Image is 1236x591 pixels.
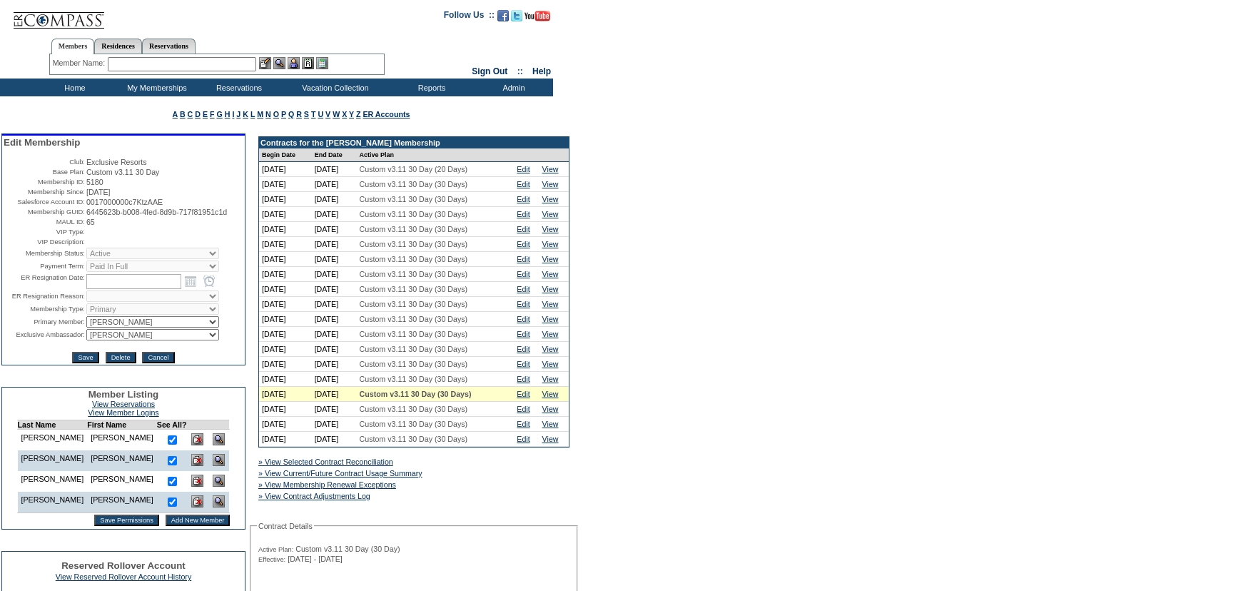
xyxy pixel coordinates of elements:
[389,79,471,96] td: Reports
[360,165,468,173] span: Custom v3.11 30 Day (20 Days)
[517,180,530,188] a: Edit
[191,433,203,445] img: Delete
[201,273,217,289] a: Open the time view popup.
[191,495,203,507] img: Delete
[542,435,559,443] a: View
[312,372,357,387] td: [DATE]
[312,177,357,192] td: [DATE]
[360,375,468,383] span: Custom v3.11 30 Day (30 Days)
[312,237,357,252] td: [DATE]
[259,357,312,372] td: [DATE]
[360,285,468,293] span: Custom v3.11 30 Day (30 Days)
[4,208,85,216] td: Membership GUID:
[312,327,357,342] td: [DATE]
[259,282,312,297] td: [DATE]
[232,110,234,118] a: I
[349,110,354,118] a: Y
[542,360,559,368] a: View
[259,207,312,222] td: [DATE]
[236,110,240,118] a: J
[17,420,87,430] td: Last Name
[257,110,263,118] a: M
[312,342,357,357] td: [DATE]
[312,222,357,237] td: [DATE]
[210,110,215,118] a: F
[180,110,186,118] a: B
[542,300,559,308] a: View
[87,450,157,471] td: [PERSON_NAME]
[259,222,312,237] td: [DATE]
[304,110,309,118] a: S
[4,168,85,176] td: Base Plan:
[288,555,343,563] span: [DATE] - [DATE]
[342,110,347,118] a: X
[312,252,357,267] td: [DATE]
[288,110,294,118] a: Q
[4,261,85,272] td: Payment Term:
[542,225,559,233] a: View
[325,110,330,118] a: V
[142,39,196,54] a: Reservations
[17,492,87,513] td: [PERSON_NAME]
[86,188,111,196] span: [DATE]
[88,408,158,417] a: View Member Logins
[213,495,225,507] img: View Dashboard
[258,492,370,500] a: » View Contract Adjustments Log
[259,177,312,192] td: [DATE]
[281,110,286,118] a: P
[166,515,231,526] input: Add New Member
[542,345,559,353] a: View
[542,285,559,293] a: View
[360,420,468,428] span: Custom v3.11 30 Day (30 Days)
[88,389,159,400] span: Member Listing
[517,435,530,443] a: Edit
[311,110,316,118] a: T
[312,312,357,327] td: [DATE]
[363,110,410,118] a: ER Accounts
[265,110,271,118] a: N
[4,273,85,289] td: ER Resignation Date:
[517,240,530,248] a: Edit
[273,57,285,69] img: View
[360,180,468,188] span: Custom v3.11 30 Day (30 Days)
[517,210,530,218] a: Edit
[259,267,312,282] td: [DATE]
[216,110,222,118] a: G
[259,342,312,357] td: [DATE]
[517,360,530,368] a: Edit
[497,10,509,21] img: Become our fan on Facebook
[288,57,300,69] img: Impersonate
[259,192,312,207] td: [DATE]
[542,180,559,188] a: View
[259,297,312,312] td: [DATE]
[51,39,95,54] a: Members
[360,330,468,338] span: Custom v3.11 30 Day (30 Days)
[295,545,400,553] span: Custom v3.11 30 Day (30 Day)
[4,303,85,315] td: Membership Type:
[195,110,201,118] a: D
[196,79,278,96] td: Reservations
[360,225,468,233] span: Custom v3.11 30 Day (30 Days)
[360,390,472,398] span: Custom v3.11 30 Day (30 Days)
[259,162,312,177] td: [DATE]
[94,39,142,54] a: Residences
[312,282,357,297] td: [DATE]
[357,148,515,162] td: Active Plan
[87,492,157,513] td: [PERSON_NAME]
[106,352,136,363] input: Delete
[213,433,225,445] img: View Dashboard
[517,66,523,76] span: ::
[360,315,468,323] span: Custom v3.11 30 Day (30 Days)
[517,300,530,308] a: Edit
[4,316,85,328] td: Primary Member:
[259,148,312,162] td: Begin Date
[259,387,312,402] td: [DATE]
[312,402,357,417] td: [DATE]
[312,432,357,447] td: [DATE]
[72,352,98,363] input: Save
[86,218,95,226] span: 65
[497,14,509,23] a: Become our fan on Facebook
[360,300,468,308] span: Custom v3.11 30 Day (30 Days)
[258,458,393,466] a: » View Selected Contract Reconciliation
[86,168,159,176] span: Custom v3.11 30 Day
